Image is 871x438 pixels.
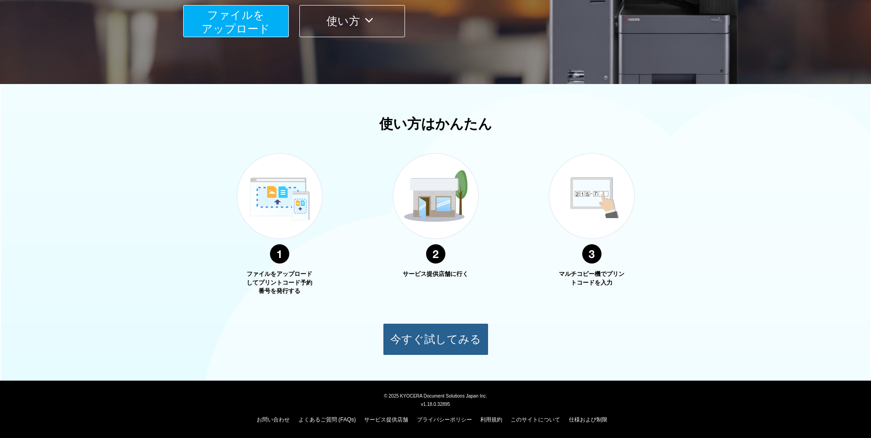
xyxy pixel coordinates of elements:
a: 仕様および制限 [569,416,607,423]
span: ファイルを ​​アップロード [202,9,270,35]
a: 利用規約 [480,416,502,423]
button: 使い方 [299,5,405,37]
a: よくあるご質問 (FAQs) [298,416,356,423]
button: 今すぐ試してみる [383,323,489,355]
a: プライバシーポリシー [417,416,472,423]
p: サービス提供店舗に行く [401,270,470,279]
a: このサイトについて [511,416,560,423]
button: ファイルを​​アップロード [183,5,289,37]
p: マルチコピー機でプリントコードを入力 [557,270,626,287]
span: © 2025 KYOCERA Document Solutions Japan Inc. [384,393,487,399]
a: サービス提供店舗 [364,416,408,423]
p: ファイルをアップロードしてプリントコード予約番号を発行する [245,270,314,296]
a: お問い合わせ [257,416,290,423]
span: v1.18.0.32895 [421,401,450,407]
